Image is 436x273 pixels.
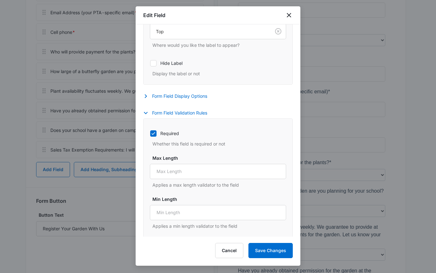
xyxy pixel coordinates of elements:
p: Where would you like the label to appear? [152,42,286,48]
button: Form Field Display Options [143,92,214,100]
h1: Edit Field [143,11,165,19]
p: Applies a max length validator to the field [152,182,286,188]
label: Required [150,130,286,137]
button: Cancel [215,243,243,258]
p: Display the label or not [152,70,286,77]
label: Hide Label [150,60,286,66]
input: Min Length [150,205,286,220]
button: Form Field Validation Rules [143,109,214,117]
button: Save Changes [248,243,293,258]
label: Max Length [152,155,289,161]
label: Min Length [152,196,289,202]
p: Whether this field is required or not [152,140,286,147]
p: Applies a min length validator to the field [152,223,286,229]
button: close [285,11,293,19]
button: Clear [273,26,283,36]
input: Max Length [150,164,286,179]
